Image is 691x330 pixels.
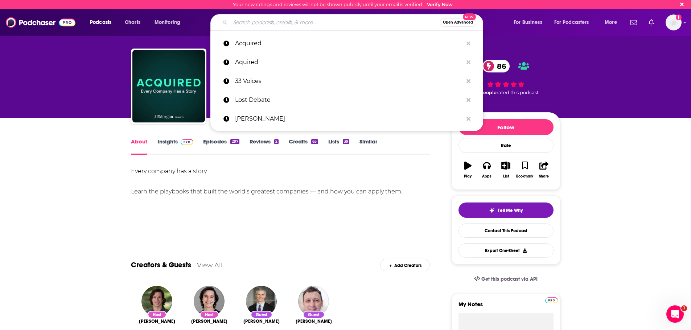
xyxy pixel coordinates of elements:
[149,17,190,28] button: open menu
[481,276,538,282] span: Get this podcast via API
[191,318,227,324] a: Ben Gilbert
[132,50,205,122] img: Acquired
[155,17,180,28] span: Monitoring
[516,174,533,179] div: Bookmark
[203,138,239,155] a: Episodes297
[443,21,473,24] span: Open Advanced
[85,17,121,28] button: open menu
[217,14,490,31] div: Search podcasts, credits, & more...
[458,119,554,135] button: Follow
[246,286,277,317] img: Michael J. Mauboussin
[210,72,483,91] a: 33 Voices
[489,208,495,213] img: tell me why sparkle
[289,138,318,155] a: Credits65
[274,139,279,144] div: 2
[343,139,349,144] div: 39
[550,17,600,28] button: open menu
[666,14,682,30] button: Show profile menu
[482,60,510,72] a: 86
[141,286,172,317] img: David Rosenthal
[243,318,280,324] a: Michael J. Mauboussin
[681,305,687,311] span: 1
[458,301,554,313] label: My Notes
[235,109,463,128] p: Rick Rubin
[509,17,551,28] button: open menu
[452,55,560,100] div: 86 12 peoplerated this podcast
[497,90,539,95] span: rated this podcast
[139,318,175,324] a: David Rosenthal
[666,14,682,30] span: Logged in as tgilbride
[131,138,147,155] a: About
[458,202,554,218] button: tell me why sparkleTell Me Why
[463,13,476,20] span: New
[359,138,377,155] a: Similar
[210,91,483,109] a: Lost Debate
[120,17,145,28] a: Charts
[235,53,463,72] p: Aquired
[303,311,325,318] div: Guest
[235,72,463,91] p: 33 Voices
[458,243,554,258] button: Export One-Sheet
[210,34,483,53] a: Acquired
[131,260,191,270] a: Creators & Guests
[157,138,193,155] a: InsightsPodchaser Pro
[235,34,463,53] p: Acquired
[474,90,497,95] span: 12 people
[131,166,430,197] div: Every company has a story. Learn the playbooks that built the world’s greatest companies — and ho...
[148,311,166,318] div: Host
[554,17,589,28] span: For Podcasters
[666,305,684,323] iframe: Intercom live chat
[427,2,453,7] a: Verify Now
[498,208,523,213] span: Tell Me Why
[230,17,440,28] input: Search podcasts, credits, & more...
[515,157,534,183] button: Bookmark
[490,60,510,72] span: 86
[600,17,626,28] button: open menu
[468,270,544,288] a: Get this podcast via API
[181,139,193,145] img: Podchaser Pro
[380,259,430,271] div: Add Creators
[191,318,227,324] span: [PERSON_NAME]
[250,138,279,155] a: Reviews2
[296,318,332,324] span: [PERSON_NAME]
[539,174,549,179] div: Share
[545,297,558,303] img: Podchaser Pro
[125,17,140,28] span: Charts
[235,91,463,109] p: Lost Debate
[210,109,483,128] a: [PERSON_NAME]
[605,17,617,28] span: More
[210,53,483,72] a: Aquired
[628,16,640,29] a: Show notifications dropdown
[514,17,542,28] span: For Business
[458,224,554,238] a: Contact This Podcast
[328,138,349,155] a: Lists39
[90,17,111,28] span: Podcasts
[496,157,515,183] button: List
[311,139,318,144] div: 65
[139,318,175,324] span: [PERSON_NAME]
[6,16,75,29] img: Podchaser - Follow, Share and Rate Podcasts
[477,157,496,183] button: Apps
[233,2,453,7] div: Your new ratings and reviews will not be shown publicly until your email is verified.
[298,286,329,317] img: Ben Thompson
[666,14,682,30] img: User Profile
[503,174,509,179] div: List
[534,157,553,183] button: Share
[197,261,223,269] a: View All
[296,318,332,324] a: Ben Thompson
[194,286,225,317] img: Ben Gilbert
[243,318,280,324] span: [PERSON_NAME]
[482,174,491,179] div: Apps
[464,174,472,179] div: Play
[200,311,219,318] div: Host
[545,296,558,303] a: Pro website
[440,18,476,27] button: Open AdvancedNew
[676,14,682,20] svg: Email not verified
[230,139,239,144] div: 297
